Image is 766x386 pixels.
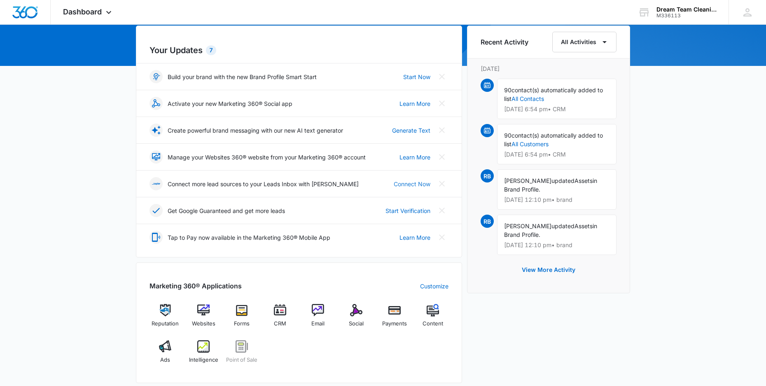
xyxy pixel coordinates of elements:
[168,73,317,81] p: Build your brand with the new Brand Profile Smart Start
[189,356,218,364] span: Intelligence
[435,97,448,110] button: Close
[403,73,430,81] a: Start Now
[504,87,511,94] span: 90
[481,37,528,47] h6: Recent Activity
[379,304,411,334] a: Payments
[168,180,359,188] p: Connect more lead sources to your Leads Inbox with [PERSON_NAME]
[192,320,215,328] span: Websites
[435,204,448,217] button: Close
[168,99,292,108] p: Activate your new Marketing 360® Social app
[552,32,617,52] button: All Activities
[435,177,448,190] button: Close
[417,304,448,334] a: Content
[274,320,286,328] span: CRM
[551,177,574,184] span: updated
[514,260,584,280] button: View More Activity
[574,222,593,229] span: Assets
[188,304,220,334] a: Websites
[481,64,617,73] p: [DATE]
[63,7,102,16] span: Dashboard
[149,281,242,291] h2: Marketing 360® Applications
[504,87,603,102] span: contact(s) automatically added to list
[656,13,717,19] div: account id
[349,320,364,328] span: Social
[420,282,448,290] a: Customize
[149,44,448,56] h2: Your Updates
[656,6,717,13] div: account name
[394,180,430,188] a: Connect Now
[168,153,366,161] p: Manage your Websites 360® website from your Marketing 360® account
[423,320,443,328] span: Content
[226,356,257,364] span: Point of Sale
[168,206,285,215] p: Get Google Guaranteed and get more leads
[234,320,250,328] span: Forms
[188,340,220,370] a: Intelligence
[551,222,574,229] span: updated
[160,356,170,364] span: Ads
[149,304,181,334] a: Reputation
[226,340,258,370] a: Point of Sale
[504,152,610,157] p: [DATE] 6:54 pm • CRM
[504,132,603,147] span: contact(s) automatically added to list
[435,150,448,164] button: Close
[511,95,544,102] a: All Contacts
[168,233,330,242] p: Tap to Pay now available in the Marketing 360® Mobile App
[302,304,334,334] a: Email
[341,304,372,334] a: Social
[399,153,430,161] a: Learn More
[481,169,494,182] span: RB
[481,215,494,228] span: RB
[149,340,181,370] a: Ads
[206,45,216,55] div: 7
[504,222,551,229] span: [PERSON_NAME]
[435,124,448,137] button: Close
[504,242,610,248] p: [DATE] 12:10 pm • brand
[504,177,551,184] span: [PERSON_NAME]
[152,320,179,328] span: Reputation
[511,140,549,147] a: All Customers
[399,233,430,242] a: Learn More
[226,304,258,334] a: Forms
[382,320,407,328] span: Payments
[392,126,430,135] a: Generate Text
[168,126,343,135] p: Create powerful brand messaging with our new AI text generator
[574,177,593,184] span: Assets
[435,70,448,83] button: Close
[504,197,610,203] p: [DATE] 12:10 pm • brand
[264,304,296,334] a: CRM
[311,320,325,328] span: Email
[504,132,511,139] span: 90
[399,99,430,108] a: Learn More
[435,231,448,244] button: Close
[385,206,430,215] a: Start Verification
[504,106,610,112] p: [DATE] 6:54 pm • CRM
